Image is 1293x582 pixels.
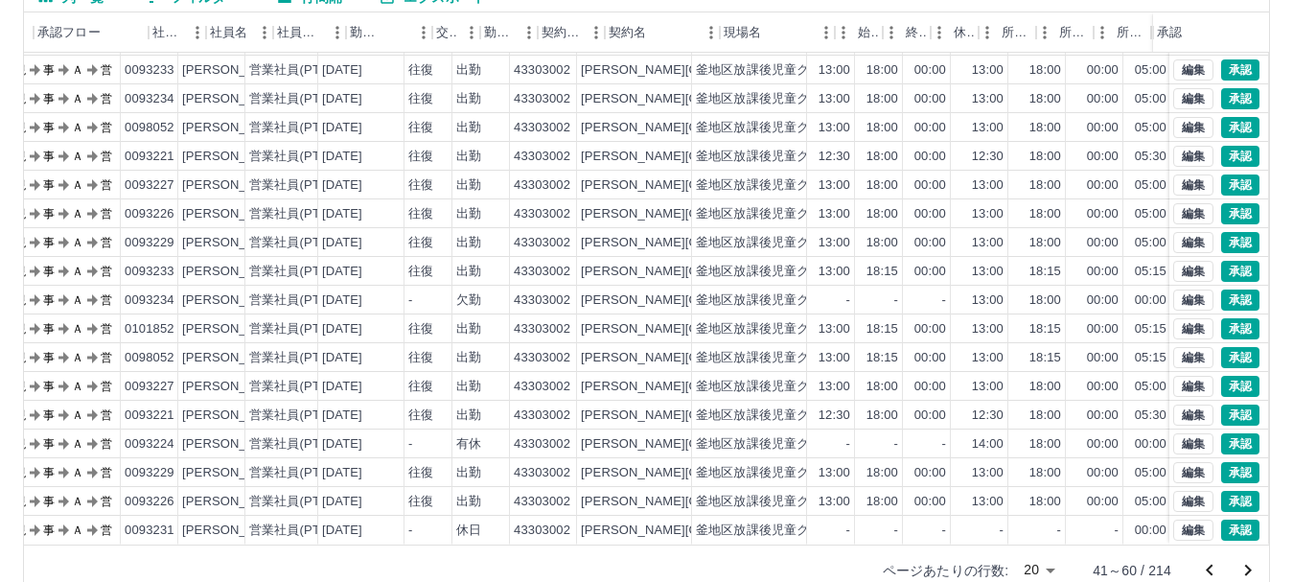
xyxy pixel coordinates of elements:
div: 18:15 [1029,320,1061,338]
div: 05:00 [1135,176,1166,195]
div: 13:00 [972,205,1004,223]
div: 契約名 [605,12,720,53]
button: 編集 [1173,175,1213,196]
div: 18:00 [866,176,898,195]
div: 社員区分 [273,12,346,53]
div: 往復 [408,148,433,166]
div: 43303002 [514,320,570,338]
div: - [408,291,412,310]
div: 交通費 [436,12,457,53]
div: 営業社員(PT契約) [249,349,350,367]
div: 13:00 [819,61,850,80]
div: 43303002 [514,263,570,281]
div: 0093229 [125,234,174,252]
div: 出勤 [456,320,481,338]
text: Ａ [72,150,83,163]
text: 営 [101,322,112,336]
button: 承認 [1221,146,1259,167]
div: [DATE] [322,61,362,80]
div: 所定開始 [1002,12,1032,53]
div: 営業社員(PT契約) [249,176,350,195]
div: 13:00 [819,320,850,338]
div: 13:00 [972,263,1004,281]
div: 出勤 [456,148,481,166]
div: 営業社員(PT契約) [249,205,350,223]
button: 承認 [1221,433,1259,454]
div: 13:00 [819,119,850,137]
div: 00:00 [914,61,946,80]
div: 18:15 [1029,349,1061,367]
div: 釜地区放課後児童クラブ（第一・第二） [696,320,923,338]
div: [DATE] [322,349,362,367]
button: 編集 [1173,405,1213,426]
div: 承認フロー [37,12,101,53]
div: [PERSON_NAME] [182,119,287,137]
div: 18:00 [1029,291,1061,310]
div: [DATE] [322,176,362,195]
div: [DATE] [322,263,362,281]
div: [PERSON_NAME][GEOGRAPHIC_DATA] [581,320,818,338]
div: 00:00 [1087,176,1119,195]
text: 営 [101,150,112,163]
div: [PERSON_NAME][GEOGRAPHIC_DATA] [581,148,818,166]
text: 事 [43,351,55,364]
div: 05:00 [1135,61,1166,80]
div: 0093234 [125,90,174,108]
div: 00:00 [1087,90,1119,108]
div: 05:15 [1135,349,1166,367]
button: 編集 [1173,290,1213,311]
div: 承認フロー [34,12,149,53]
text: 営 [101,63,112,77]
div: 13:00 [972,291,1004,310]
button: 編集 [1173,318,1213,339]
div: 出勤 [456,378,481,396]
div: 社員名 [210,12,247,53]
text: 事 [43,178,55,192]
button: 編集 [1173,203,1213,224]
div: 釜地区放課後児童クラブ（第一・第二） [696,119,923,137]
text: Ａ [72,92,83,105]
button: 承認 [1221,88,1259,109]
button: 承認 [1221,405,1259,426]
div: 13:00 [972,119,1004,137]
div: 欠勤 [456,291,481,310]
div: 釜地区放課後児童クラブ（第一・第二） [696,291,923,310]
text: 事 [43,236,55,249]
div: 0098052 [125,349,174,367]
div: 往復 [408,205,433,223]
div: 13:00 [819,90,850,108]
text: 事 [43,293,55,307]
button: メニュー [250,18,279,47]
button: 編集 [1173,117,1213,138]
div: [PERSON_NAME][GEOGRAPHIC_DATA] [581,176,818,195]
div: 18:00 [866,234,898,252]
div: 契約コード [538,12,605,53]
div: 05:00 [1135,234,1166,252]
div: 18:00 [866,148,898,166]
div: 05:00 [1135,205,1166,223]
button: 編集 [1173,462,1213,483]
div: 43303002 [514,176,570,195]
text: 事 [43,322,55,336]
button: メニュー [697,18,726,47]
div: 00:00 [1087,119,1119,137]
div: [DATE] [322,90,362,108]
div: [DATE] [322,320,362,338]
text: 営 [101,265,112,278]
div: 43303002 [514,119,570,137]
div: [PERSON_NAME] [182,205,287,223]
div: 18:15 [866,349,898,367]
div: 0098052 [125,119,174,137]
div: 出勤 [456,176,481,195]
button: メニュー [409,18,438,47]
div: 休憩 [954,12,975,53]
text: 事 [43,150,55,163]
div: 18:00 [1029,176,1061,195]
div: [PERSON_NAME] [182,378,287,396]
div: [PERSON_NAME] [182,320,287,338]
text: 事 [43,92,55,105]
div: [PERSON_NAME][GEOGRAPHIC_DATA] [581,234,818,252]
div: 勤務日 [346,12,432,53]
button: 編集 [1173,88,1213,109]
div: 営業社員(PT契約) [249,234,350,252]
